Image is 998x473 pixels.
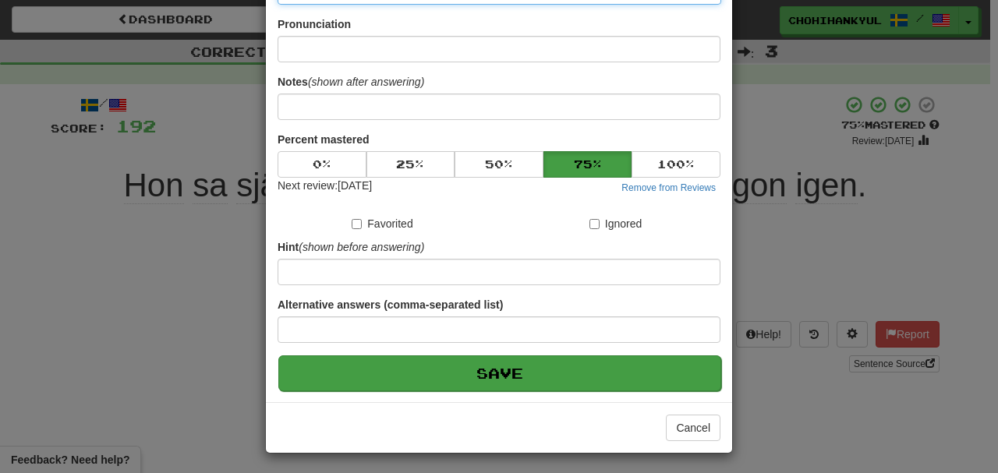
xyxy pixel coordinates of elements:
[543,151,632,178] button: 75%
[308,76,424,88] em: (shown after answering)
[589,219,600,229] input: Ignored
[278,239,424,255] label: Hint
[632,151,720,178] button: 100%
[589,216,642,231] label: Ignored
[455,151,543,178] button: 50%
[352,216,412,231] label: Favorited
[666,415,720,441] button: Cancel
[278,16,351,32] label: Pronunciation
[299,241,424,253] em: (shown before answering)
[278,355,721,391] button: Save
[617,179,720,196] button: Remove from Reviews
[278,178,372,196] div: Next review: [DATE]
[366,151,455,178] button: 25%
[278,297,503,312] label: Alternative answers (comma-separated list)
[278,74,424,90] label: Notes
[278,132,370,147] label: Percent mastered
[352,219,362,229] input: Favorited
[278,151,366,178] button: 0%
[278,151,720,178] div: Percent mastered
